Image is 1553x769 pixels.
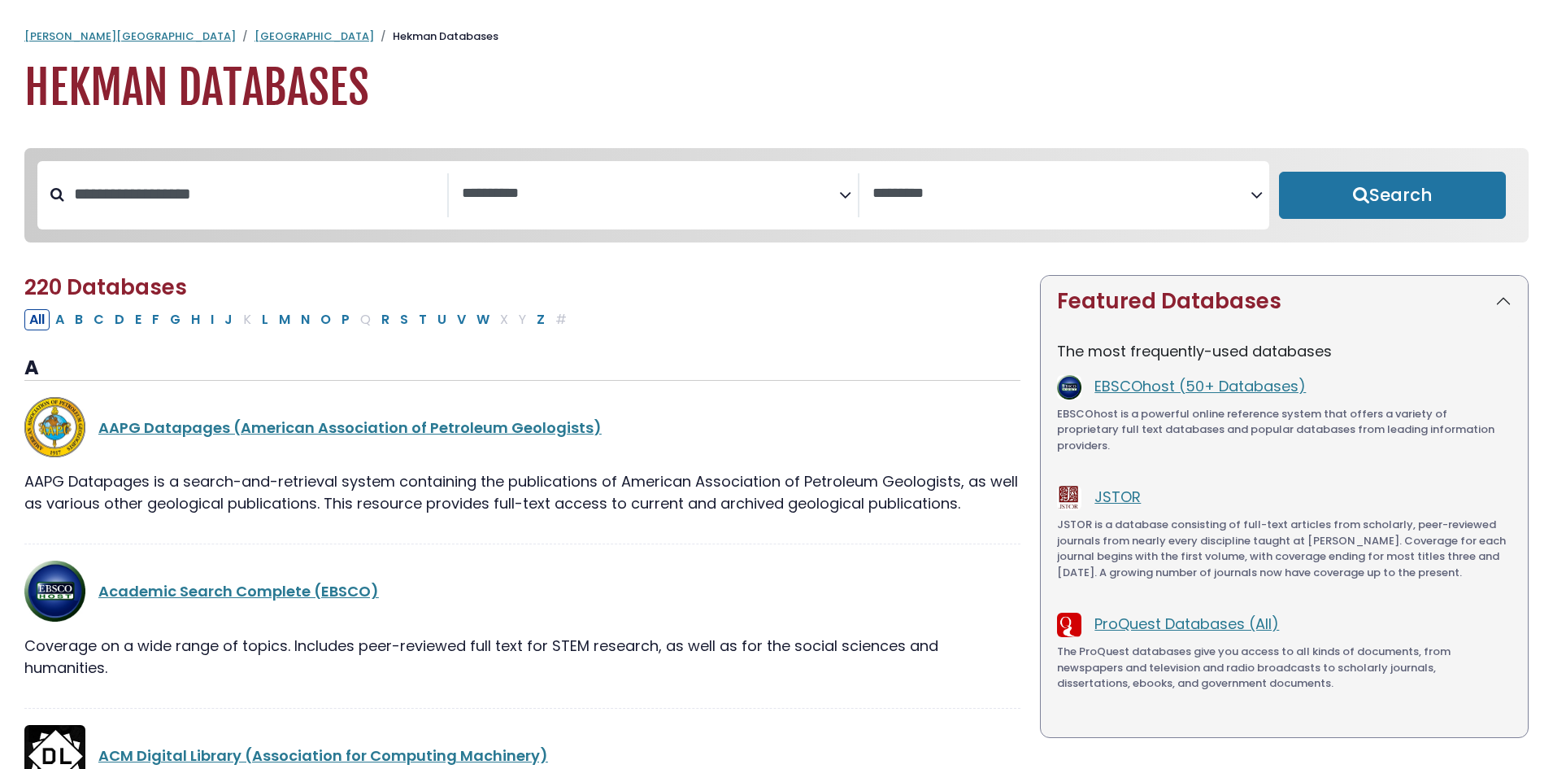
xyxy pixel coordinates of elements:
[24,28,1529,45] nav: breadcrumb
[433,309,451,330] button: Filter Results U
[147,309,164,330] button: Filter Results F
[257,309,273,330] button: Filter Results L
[24,470,1020,514] p: AAPG Datapages is a search-and-retrieval system containing the publications of American Associati...
[315,309,336,330] button: Filter Results O
[98,417,602,438] a: AAPG Datapages (American Association of Petroleum Geologists)
[337,309,355,330] button: Filter Results P
[98,581,379,601] a: Academic Search Complete (EBSCO)
[24,148,1529,242] nav: Search filters
[532,309,550,330] button: Filter Results Z
[414,309,432,330] button: Filter Results T
[110,309,129,330] button: Filter Results D
[165,309,185,330] button: Filter Results G
[376,309,394,330] button: Filter Results R
[186,309,205,330] button: Filter Results H
[64,181,447,208] input: Search database by title or keyword
[24,309,50,330] button: All
[462,186,840,203] textarea: Search
[98,745,548,766] a: ACM Digital Library (Association for Computing Machinery)
[24,356,1020,381] h3: A
[70,309,88,330] button: Filter Results B
[395,309,413,330] button: Filter Results S
[1041,276,1528,327] button: Featured Databases
[1279,172,1506,219] button: Submit for Search Results
[452,309,471,330] button: Filter Results V
[1057,644,1512,692] p: The ProQuest databases give you access to all kinds of documents, from newspapers and television ...
[1094,614,1279,634] a: ProQuest Databases (All)
[296,309,315,330] button: Filter Results N
[254,28,374,44] a: [GEOGRAPHIC_DATA]
[24,28,236,44] a: [PERSON_NAME][GEOGRAPHIC_DATA]
[24,635,1020,679] p: Coverage on a wide range of topics. Includes peer-reviewed full text for STEM research, as well a...
[24,308,573,329] div: Alpha-list to filter by first letter of database name
[472,309,494,330] button: Filter Results W
[24,61,1529,116] h1: Hekman Databases
[1094,376,1306,396] a: EBSCOhost (50+ Databases)
[220,309,237,330] button: Filter Results J
[89,309,109,330] button: Filter Results C
[374,28,498,45] li: Hekman Databases
[872,186,1251,203] textarea: Search
[24,273,187,302] span: 220 Databases
[206,309,219,330] button: Filter Results I
[130,309,146,330] button: Filter Results E
[1057,517,1512,580] p: JSTOR is a database consisting of full-text articles from scholarly, peer-reviewed journals from ...
[1094,487,1141,507] a: JSTOR
[1057,340,1512,362] p: The most frequently-used databases
[1057,406,1512,454] p: EBSCOhost is a powerful online reference system that offers a variety of proprietary full text da...
[50,309,69,330] button: Filter Results A
[274,309,295,330] button: Filter Results M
